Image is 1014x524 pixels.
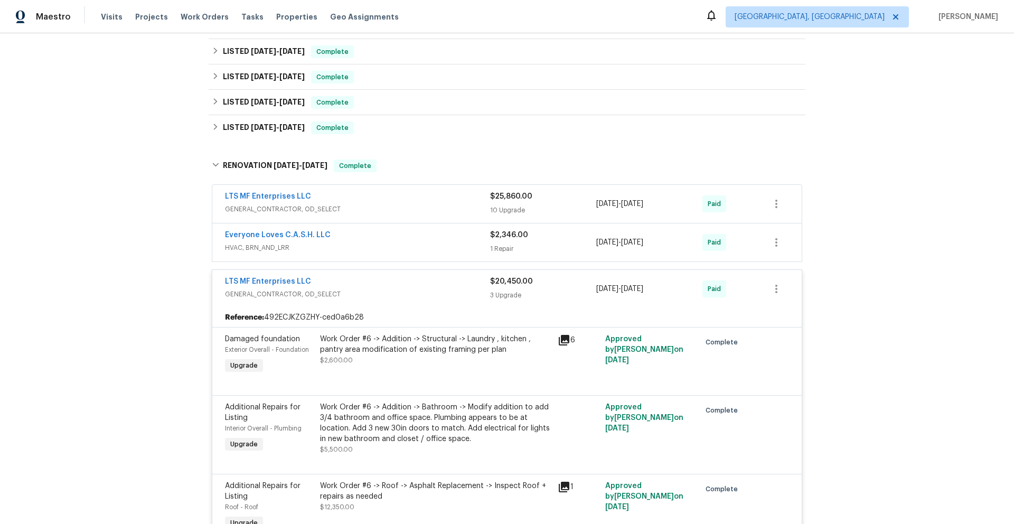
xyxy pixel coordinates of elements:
span: Visits [101,12,123,22]
span: $20,450.00 [490,278,533,285]
span: Interior Overall - Plumbing [225,425,302,432]
span: - [596,199,643,209]
a: Everyone Loves C.A.S.H. LLC [225,231,331,239]
h6: LISTED [223,45,305,58]
span: Upgrade [226,360,262,371]
span: [DATE] [621,285,643,293]
div: 10 Upgrade [490,205,596,216]
h6: LISTED [223,96,305,109]
div: LISTED [DATE]-[DATE]Complete [209,90,805,115]
span: $12,350.00 [320,504,354,510]
span: Complete [706,405,742,416]
span: $2,600.00 [320,357,353,363]
div: Work Order #6 -> Addition -> Structural -> Laundry , kitchen , pantry area modification of existi... [320,334,551,355]
a: LTS MF Enterprises LLC [225,278,311,285]
div: LISTED [DATE]-[DATE]Complete [209,64,805,90]
div: LISTED [DATE]-[DATE]Complete [209,39,805,64]
span: $25,860.00 [490,193,532,200]
div: Work Order #6 -> Addition -> Bathroom -> Modify addition to add 3/4 bathroom and office space. Pl... [320,402,551,444]
span: HVAC, BRN_AND_LRR [225,242,490,253]
span: - [596,284,643,294]
span: [DATE] [605,503,629,511]
div: 1 [558,481,599,493]
span: Complete [312,72,353,82]
h6: RENOVATION [223,160,327,172]
span: - [596,237,643,248]
span: Complete [312,97,353,108]
span: $2,346.00 [490,231,528,239]
span: Paid [708,237,725,248]
h6: LISTED [223,121,305,134]
span: [DATE] [279,124,305,131]
span: Complete [312,123,353,133]
span: [DATE] [621,200,643,208]
div: Work Order #6 -> Roof -> Asphalt Replacement -> Inspect Roof + repairs as needed [320,481,551,502]
span: [DATE] [251,73,276,80]
span: [DATE] [621,239,643,246]
div: LISTED [DATE]-[DATE]Complete [209,115,805,141]
span: [DATE] [279,98,305,106]
span: Approved by [PERSON_NAME] on [605,404,683,432]
div: 6 [558,334,599,347]
span: [DATE] [302,162,327,169]
span: - [251,73,305,80]
div: 3 Upgrade [490,290,596,301]
span: [PERSON_NAME] [934,12,998,22]
span: - [251,98,305,106]
span: Complete [312,46,353,57]
span: [DATE] [251,98,276,106]
h6: LISTED [223,71,305,83]
div: 492ECJKZGZHY-ced0a6b28 [212,308,802,327]
span: Additional Repairs for Listing [225,482,301,500]
a: LTS MF Enterprises LLC [225,193,311,200]
span: Upgrade [226,439,262,450]
span: [DATE] [605,425,629,432]
span: [DATE] [596,239,618,246]
span: GENERAL_CONTRACTOR, OD_SELECT [225,204,490,214]
span: Approved by [PERSON_NAME] on [605,335,683,364]
span: Complete [335,161,375,171]
span: - [274,162,327,169]
span: Damaged foundation [225,335,300,343]
span: $5,500.00 [320,446,353,453]
span: - [251,124,305,131]
span: [DATE] [596,285,618,293]
span: [DATE] [596,200,618,208]
span: [DATE] [279,48,305,55]
span: Properties [276,12,317,22]
span: Maestro [36,12,71,22]
span: [DATE] [251,124,276,131]
span: Work Orders [181,12,229,22]
span: [GEOGRAPHIC_DATA], [GEOGRAPHIC_DATA] [735,12,885,22]
span: Tasks [241,13,264,21]
span: Roof - Roof [225,504,258,510]
b: Reference: [225,312,264,323]
span: Additional Repairs for Listing [225,404,301,422]
span: GENERAL_CONTRACTOR, OD_SELECT [225,289,490,300]
span: Paid [708,284,725,294]
span: - [251,48,305,55]
div: 1 Repair [490,244,596,254]
span: Complete [706,337,742,348]
span: Approved by [PERSON_NAME] on [605,482,683,511]
span: [DATE] [251,48,276,55]
span: Geo Assignments [330,12,399,22]
span: Complete [706,484,742,494]
span: Exterior Overall - Foundation [225,347,309,353]
span: [DATE] [605,357,629,364]
span: Paid [708,199,725,209]
span: [DATE] [274,162,299,169]
div: RENOVATION [DATE]-[DATE]Complete [209,149,805,183]
span: Projects [135,12,168,22]
span: [DATE] [279,73,305,80]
